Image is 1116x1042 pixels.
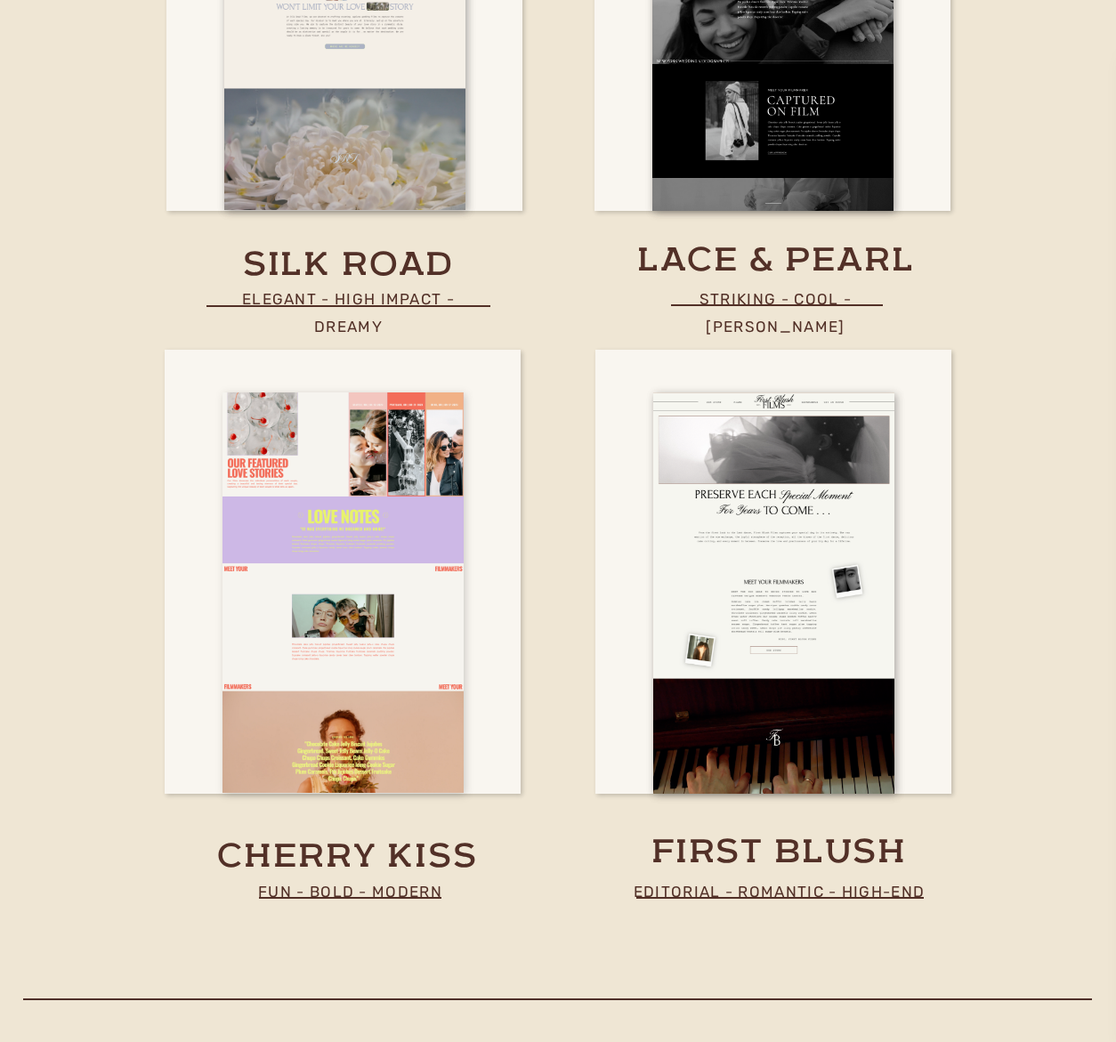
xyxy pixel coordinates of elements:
[633,286,918,311] p: striking - COOL - [PERSON_NAME]
[133,161,576,224] h2: Designed to
[207,878,493,904] p: Fun - Bold - Modern
[207,836,488,879] a: cherry kiss
[133,124,576,162] h2: Built to perform
[206,286,491,311] p: elegant - high impact - dreamy
[118,218,591,304] h2: stand out
[639,831,919,866] a: first blush
[595,239,957,274] a: lace & pearl
[208,244,489,287] a: silk road
[614,878,944,904] p: Editorial - Romantic - high-end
